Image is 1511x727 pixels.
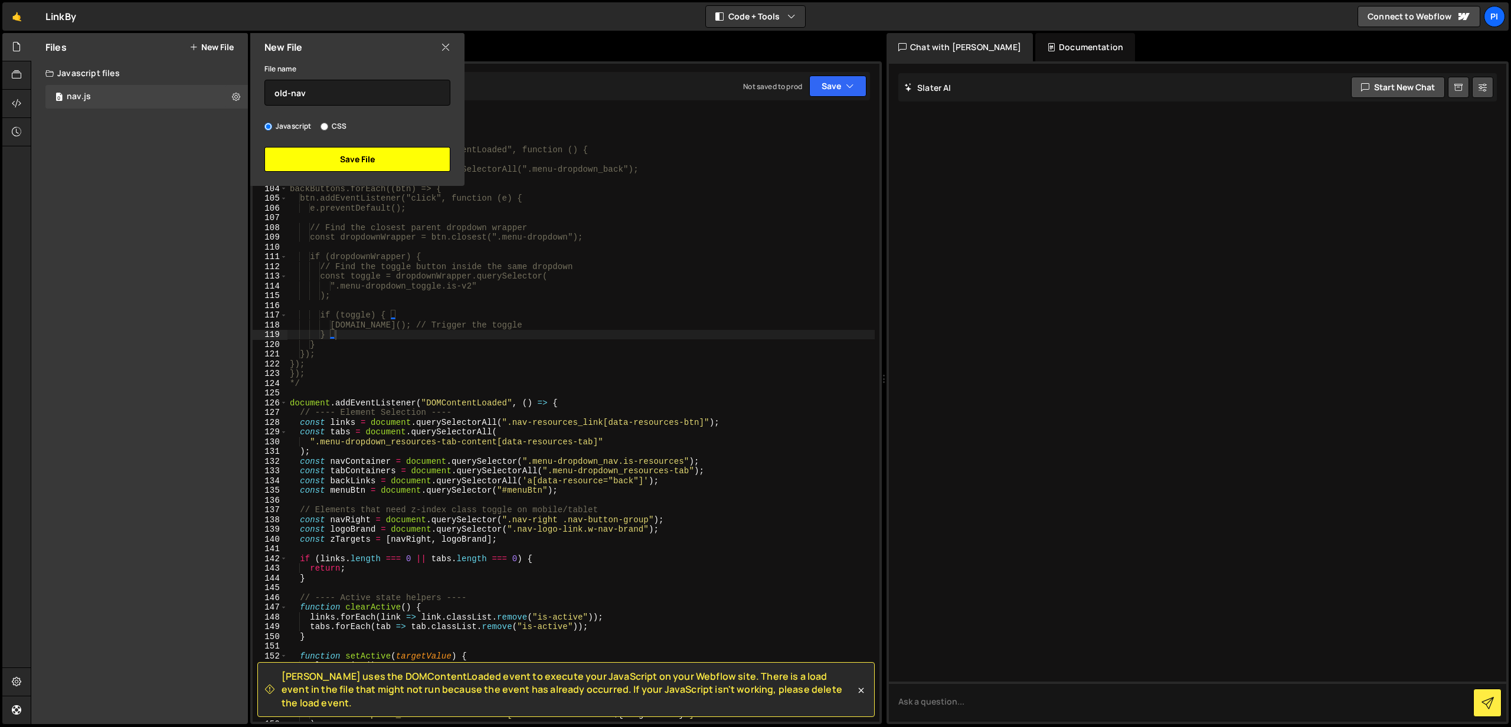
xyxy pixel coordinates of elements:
button: Start new chat [1351,77,1445,98]
div: 147 [253,602,287,613]
div: 117 [253,310,287,320]
div: 128 [253,418,287,428]
a: Connect to Webflow [1358,6,1480,27]
h2: Slater AI [904,82,951,93]
a: Pi [1484,6,1505,27]
div: Not saved to prod [743,81,802,91]
div: 110 [253,243,287,253]
div: 107 [253,213,287,223]
a: 🤙 [2,2,31,31]
div: 152 [253,651,287,661]
div: 130 [253,437,287,447]
div: 122 [253,359,287,369]
div: 127 [253,408,287,418]
div: 17098/47144.js [45,85,248,109]
div: 141 [253,544,287,554]
div: 158 [253,710,287,720]
div: 144 [253,574,287,584]
div: 136 [253,496,287,506]
div: 109 [253,232,287,243]
div: 154 [253,671,287,681]
label: File name [264,63,296,75]
div: 108 [253,223,287,233]
label: Javascript [264,120,312,132]
div: 126 [253,398,287,408]
div: Chat with [PERSON_NAME] [887,33,1033,61]
div: 105 [253,194,287,204]
button: Code + Tools [706,6,805,27]
div: 138 [253,515,287,525]
button: Save File [264,147,450,172]
div: 104 [253,184,287,194]
div: 156 [253,690,287,700]
span: [PERSON_NAME] uses the DOMContentLoaded event to execute your JavaScript on your Webflow site. Th... [282,670,855,709]
div: 123 [253,369,287,379]
input: Javascript [264,123,272,130]
div: 151 [253,641,287,651]
div: 142 [253,554,287,564]
div: 119 [253,330,287,340]
div: 153 [253,661,287,671]
div: Documentation [1035,33,1135,61]
button: New File [189,42,234,52]
div: 148 [253,613,287,623]
div: 155 [253,680,287,690]
div: LinkBy [45,9,76,24]
h2: New File [264,41,302,54]
div: 135 [253,486,287,496]
div: 106 [253,204,287,214]
div: 140 [253,535,287,545]
input: CSS [320,123,328,130]
div: 115 [253,291,287,301]
div: 145 [253,583,287,593]
button: Save [809,76,866,97]
div: 113 [253,271,287,281]
span: 0 [55,93,63,103]
div: 146 [253,593,287,603]
div: 137 [253,505,287,515]
div: 125 [253,388,287,398]
div: 149 [253,622,287,632]
div: 114 [253,281,287,292]
div: 124 [253,379,287,389]
div: Javascript files [31,61,248,85]
input: Name [264,80,450,106]
div: nav.js [67,91,91,102]
div: 111 [253,252,287,262]
div: 112 [253,262,287,272]
div: 118 [253,320,287,330]
div: 121 [253,349,287,359]
div: 157 [253,700,287,710]
h2: Files [45,41,67,54]
div: 131 [253,447,287,457]
div: 116 [253,301,287,311]
label: CSS [320,120,346,132]
div: 134 [253,476,287,486]
div: 143 [253,564,287,574]
div: 139 [253,525,287,535]
div: 133 [253,466,287,476]
div: 129 [253,427,287,437]
div: 120 [253,340,287,350]
div: 150 [253,632,287,642]
div: 132 [253,457,287,467]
